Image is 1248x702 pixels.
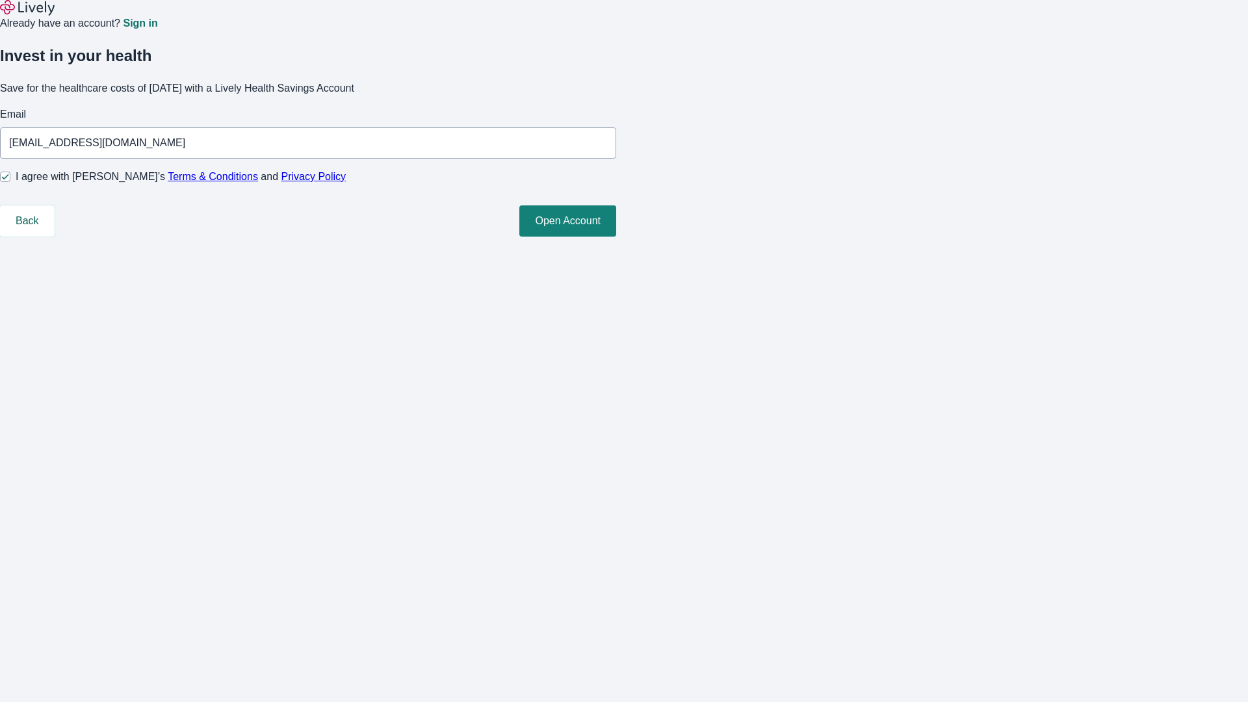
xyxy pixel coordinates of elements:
button: Open Account [519,205,616,237]
a: Privacy Policy [281,171,346,182]
a: Terms & Conditions [168,171,258,182]
a: Sign in [123,18,157,29]
span: I agree with [PERSON_NAME]’s and [16,169,346,185]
